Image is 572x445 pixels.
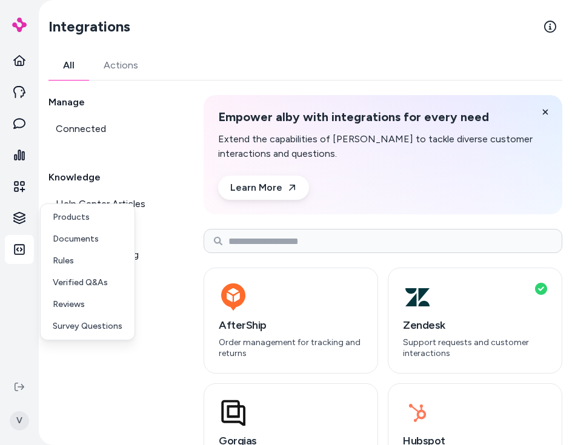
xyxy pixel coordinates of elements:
[53,277,108,289] p: Verified Q&As
[53,233,99,245] p: Documents
[53,298,85,311] p: Reviews
[53,255,74,267] p: Rules
[53,320,122,332] p: Survey Questions
[53,211,90,223] p: Products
